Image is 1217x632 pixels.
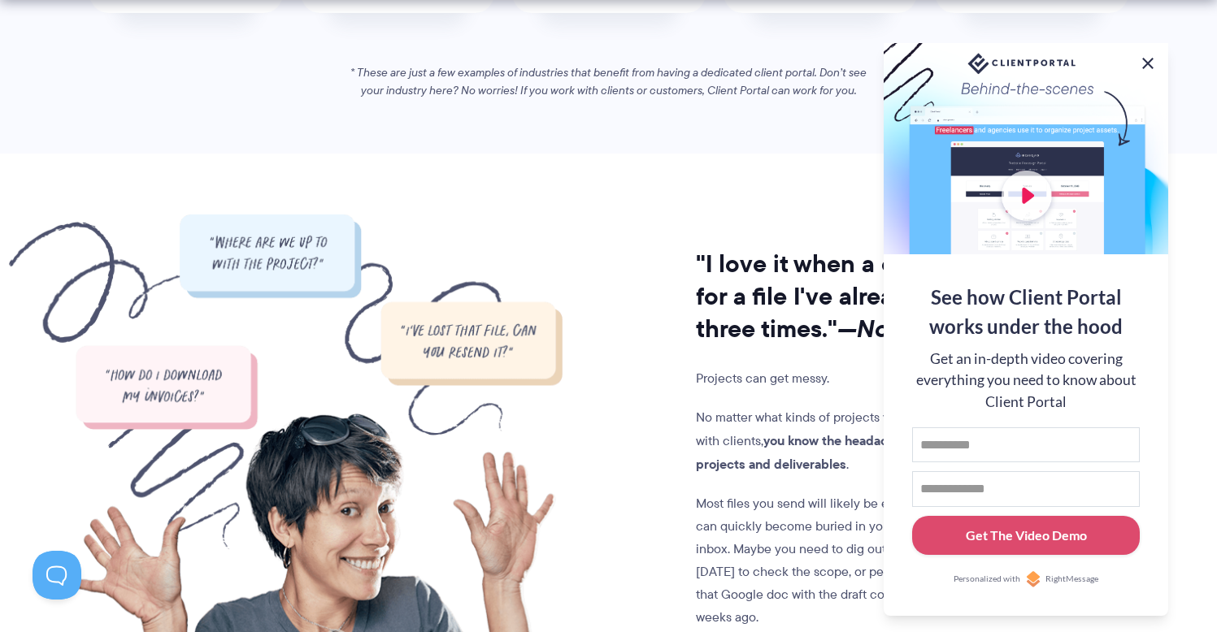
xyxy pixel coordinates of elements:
p: No matter what kinds of projects you work on, if you work with clients, . [696,406,1026,476]
div: Get The Video Demo [966,526,1087,545]
p: Most files you send will likely be emailed across. These can quickly become buried in your and yo... [696,492,1026,629]
i: —No one, ever. [837,310,1006,347]
a: Personalized withRightMessage [912,571,1140,587]
strong: you know the headache of keeping track of projects and deliverables [696,431,1017,474]
div: See how Client Portal works under the hood [912,283,1140,341]
span: Personalized with [954,573,1020,586]
em: * These are just a few examples of industries that benefit from having a dedicated client portal.... [350,64,867,98]
img: Personalized with RightMessage [1025,571,1041,587]
h2: "I love it when a client asks for a file I've already sent three times." [696,248,1026,345]
p: Projects can get messy. [696,367,1026,390]
div: Get an in-depth video covering everything you need to know about Client Portal [912,348,1140,413]
iframe: Toggle Customer Support [33,551,81,600]
button: Get The Video Demo [912,516,1140,556]
span: RightMessage [1045,573,1098,586]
